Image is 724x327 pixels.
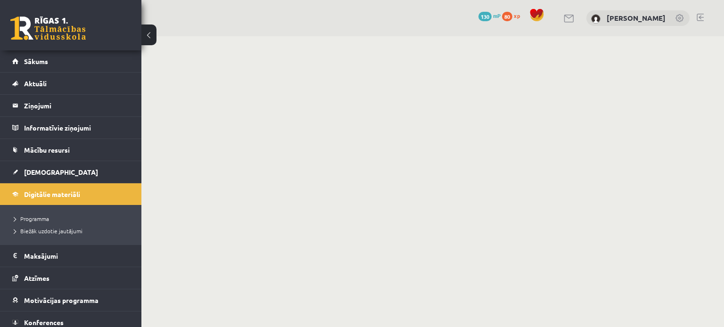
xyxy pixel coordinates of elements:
[24,168,98,176] span: [DEMOGRAPHIC_DATA]
[12,289,130,311] a: Motivācijas programma
[10,16,86,40] a: Rīgas 1. Tālmācības vidusskola
[12,267,130,289] a: Atzīmes
[502,12,525,19] a: 80 xp
[12,183,130,205] a: Digitālie materiāli
[514,12,520,19] span: xp
[24,190,80,198] span: Digitālie materiāli
[24,117,130,139] legend: Informatīvie ziņojumi
[12,73,130,94] a: Aktuāli
[24,146,70,154] span: Mācību resursi
[12,95,130,116] a: Ziņojumi
[12,139,130,161] a: Mācību resursi
[14,227,132,235] a: Biežāk uzdotie jautājumi
[24,245,130,267] legend: Maksājumi
[12,161,130,183] a: [DEMOGRAPHIC_DATA]
[14,227,82,235] span: Biežāk uzdotie jautājumi
[24,318,64,327] span: Konferences
[591,14,601,24] img: Sofija Spure
[493,12,501,19] span: mP
[502,12,512,21] span: 80
[14,214,132,223] a: Programma
[24,57,48,65] span: Sākums
[14,215,49,222] span: Programma
[24,95,130,116] legend: Ziņojumi
[478,12,492,21] span: 130
[478,12,501,19] a: 130 mP
[24,274,49,282] span: Atzīmes
[24,296,99,304] span: Motivācijas programma
[12,245,130,267] a: Maksājumi
[12,50,130,72] a: Sākums
[12,117,130,139] a: Informatīvie ziņojumi
[607,13,666,23] a: [PERSON_NAME]
[24,79,47,88] span: Aktuāli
